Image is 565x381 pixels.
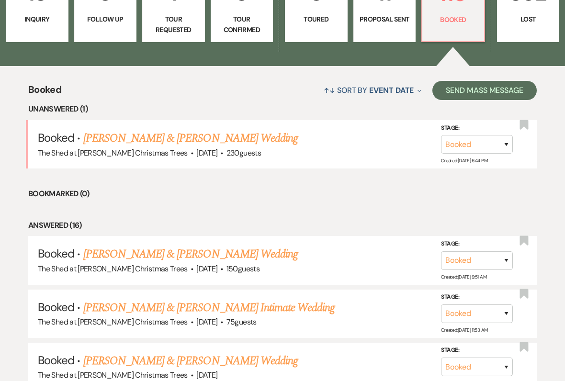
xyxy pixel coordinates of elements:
a: [PERSON_NAME] & [PERSON_NAME] Wedding [83,352,298,370]
label: Stage: [441,292,513,303]
button: Send Mass Message [432,81,537,100]
span: Created: [DATE] 9:51 AM [441,274,486,280]
a: [PERSON_NAME] & [PERSON_NAME] Intimate Wedding [83,299,335,316]
p: Inquiry [12,14,62,24]
li: Bookmarked (0) [28,188,537,200]
a: [PERSON_NAME] & [PERSON_NAME] Wedding [83,130,298,147]
span: Booked [38,353,74,368]
p: Toured [291,14,341,24]
span: The Shed at [PERSON_NAME] Christmas Trees [38,148,188,158]
span: The Shed at [PERSON_NAME] Christmas Trees [38,317,188,327]
span: Booked [38,300,74,314]
span: The Shed at [PERSON_NAME] Christmas Trees [38,370,188,380]
span: Created: [DATE] 11:53 AM [441,327,487,333]
p: Tour Confirmed [217,14,267,35]
a: [PERSON_NAME] & [PERSON_NAME] Wedding [83,246,298,263]
span: The Shed at [PERSON_NAME] Christmas Trees [38,264,188,274]
label: Stage: [441,345,513,356]
p: Booked [428,14,478,25]
span: 150 guests [226,264,260,274]
span: [DATE] [196,370,217,380]
span: Event Date [369,85,414,95]
p: Lost [503,14,554,24]
li: Unanswered (1) [28,103,537,115]
span: [DATE] [196,317,217,327]
p: Tour Requested [148,14,199,35]
span: 75 guests [226,317,257,327]
p: Follow Up [80,14,131,24]
span: Booked [38,130,74,145]
label: Stage: [441,239,513,249]
label: Stage: [441,123,513,134]
span: 230 guests [226,148,261,158]
span: ↑↓ [324,85,335,95]
span: Created: [DATE] 6:44 PM [441,157,487,164]
span: Booked [28,82,61,103]
button: Sort By Event Date [320,78,425,103]
span: [DATE] [196,148,217,158]
span: [DATE] [196,264,217,274]
p: Proposal Sent [360,14,410,24]
span: Booked [38,246,74,261]
li: Answered (16) [28,219,537,232]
